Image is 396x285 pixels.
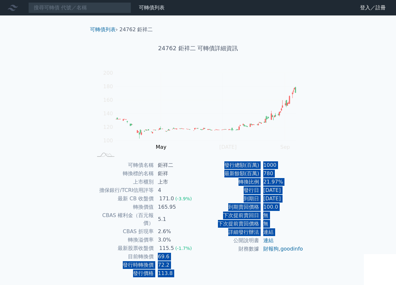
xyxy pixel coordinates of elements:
tspan: May [156,144,166,150]
a: 連結 [263,229,274,235]
a: 連結 [263,237,274,243]
tspan: 140 [103,110,113,117]
span: (-3.9%) [175,196,192,201]
tspan: [DATE] [219,144,237,150]
td: 3.0% [154,236,198,244]
td: 上市 [154,178,198,186]
td: 69.6 [154,252,198,261]
h1: 24762 鉅祥二 可轉債詳細資訊 [85,44,311,53]
tspan: 200 [103,70,113,76]
td: 發行時轉換價 [93,261,154,269]
td: 4 [154,186,198,195]
tspan: Sep [280,144,290,150]
td: 21.97% [259,178,303,186]
td: 165.95 [154,203,198,211]
a: 可轉債列表 [90,26,116,33]
td: 到期賣回價格 [198,203,259,211]
a: 財報狗 [263,246,279,252]
td: 轉換溢價率 [93,236,154,244]
td: 最新 CB 收盤價 [93,195,154,203]
div: 171.0 [158,195,175,203]
li: › [90,26,118,33]
td: 到期日 [198,195,259,203]
td: 發行日 [198,186,259,195]
td: 最新股票收盤價 [93,244,154,252]
tspan: 160 [103,97,113,103]
td: CBAS 折現率 [93,227,154,236]
tspan: 120 [103,124,113,130]
td: 轉換價值 [93,203,154,211]
input: 搜尋可轉債 代號／名稱 [28,2,131,13]
td: 2.6% [154,227,198,236]
td: 鉅祥二 [154,161,198,169]
a: 可轉債列表 [139,5,165,11]
div: 115.5 [158,244,175,252]
td: 上市櫃別 [93,178,154,186]
td: 公開說明書 [198,236,259,245]
td: 詳細發行辦法 [198,228,259,236]
td: 目前轉換價 [93,252,154,261]
g: Chart [100,70,306,150]
a: 登入／註冊 [355,3,391,13]
td: 5.1 [154,211,198,227]
td: 轉換比例 [198,178,259,186]
td: 擔保銀行/TCRI信用評等 [93,186,154,195]
td: 下次提前賣回價格 [198,220,259,228]
td: 發行總額(百萬) [198,161,259,169]
td: 可轉債名稱 [93,161,154,169]
td: [DATE] [259,186,303,195]
td: , [259,245,303,253]
td: 轉換標的名稱 [93,169,154,178]
td: 無 [259,211,303,220]
td: 發行價格 [93,269,154,278]
td: 72.2 [154,261,198,269]
td: CBAS 權利金（百元報價） [93,211,154,227]
td: [DATE] [259,195,303,203]
tspan: 100 [103,138,113,144]
tspan: 180 [103,83,113,90]
td: 780 [259,169,303,178]
td: 1000 [259,161,303,169]
td: 113.8 [154,269,198,278]
iframe: Chat Widget [364,254,396,285]
span: (-1.7%) [175,246,192,251]
td: 100.0 [259,203,303,211]
td: 無 [259,220,303,228]
a: goodinfo [280,246,303,252]
li: 24762 鉅祥二 [120,26,153,33]
td: 財務數據 [198,245,259,253]
td: 最新餘額(百萬) [198,169,259,178]
td: 下次提前賣回日 [198,211,259,220]
td: 鉅祥 [154,169,198,178]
